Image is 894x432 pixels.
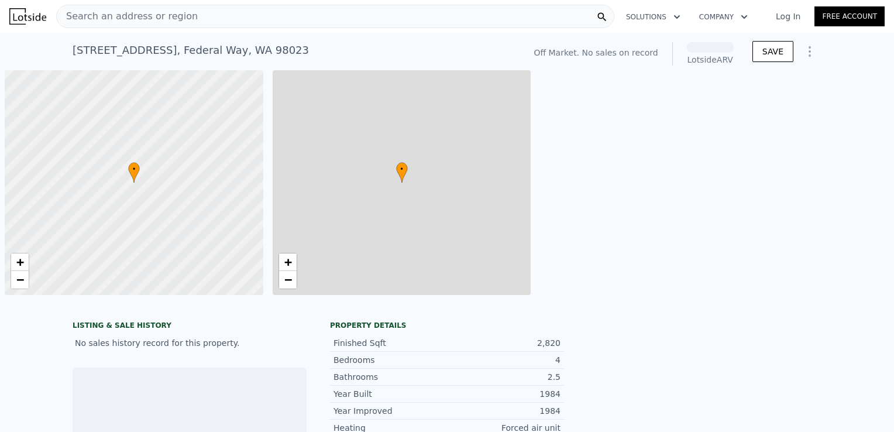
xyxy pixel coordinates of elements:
span: − [16,272,24,287]
button: SAVE [752,41,793,62]
div: 1984 [447,405,561,417]
span: + [284,255,291,269]
div: Year Improved [333,405,447,417]
div: Off Market. No sales on record [534,47,658,59]
div: 2.5 [447,371,561,383]
div: 1984 [447,388,561,400]
div: • [128,162,140,183]
div: 4 [447,354,561,366]
button: Show Options [798,40,821,63]
div: Finished Sqft [333,337,447,349]
img: Lotside [9,8,46,25]
button: Company [690,6,757,28]
a: Zoom out [11,271,29,289]
div: • [396,162,408,183]
div: Property details [330,321,564,330]
span: − [284,272,291,287]
span: • [128,164,140,174]
div: 2,820 [447,337,561,349]
a: Zoom out [279,271,297,289]
div: No sales history record for this property. [73,332,307,354]
div: Bedrooms [333,354,447,366]
a: Free Account [814,6,885,26]
a: Zoom in [279,253,297,271]
a: Log In [762,11,814,22]
div: Lotside ARV [687,54,734,66]
span: Search an address or region [57,9,198,23]
div: [STREET_ADDRESS] , Federal Way , WA 98023 [73,42,309,59]
span: • [396,164,408,174]
div: Year Built [333,388,447,400]
a: Zoom in [11,253,29,271]
button: Solutions [617,6,690,28]
div: LISTING & SALE HISTORY [73,321,307,332]
div: Bathrooms [333,371,447,383]
span: + [16,255,24,269]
